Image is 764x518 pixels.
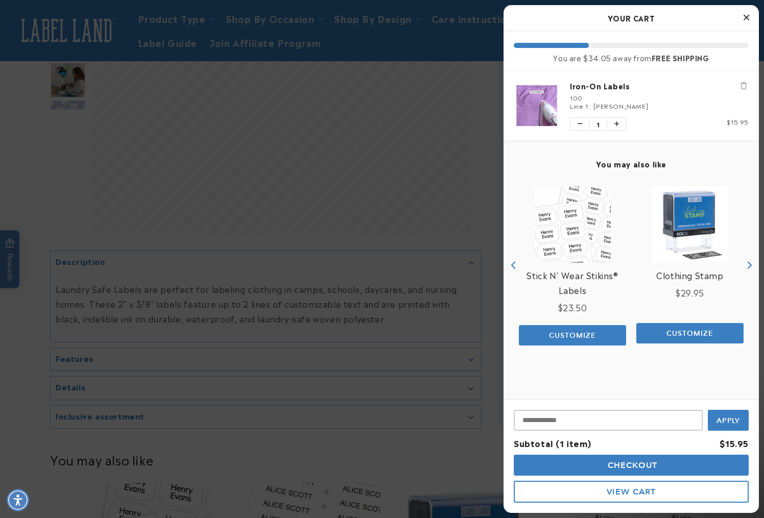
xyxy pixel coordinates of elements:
[727,117,749,126] span: $15.95
[676,286,704,299] span: $29.95
[514,176,631,355] div: product
[652,52,709,63] b: FREE SHIPPING
[590,101,592,110] span: :
[534,186,611,263] img: View Stick N' Wear Stikins® Labels
[708,410,749,431] button: Apply
[26,29,152,48] button: Are these labels comfortable to wear?
[514,481,749,503] button: cart
[593,101,648,110] span: [PERSON_NAME]
[717,416,741,425] span: Apply
[26,57,152,77] button: What material are the labels made of?
[514,85,560,126] img: Iron-On Labels - Label Land
[720,436,749,451] div: $15.95
[514,437,591,449] span: Subtotal (1 item)
[514,53,749,62] div: You are $34.05 away from
[652,186,728,263] img: Clothing Stamp - Label Land
[570,118,589,130] button: Decrease quantity of Iron-On Labels
[570,81,749,91] a: Iron-On Labels
[549,331,596,340] span: Customize
[519,325,626,346] button: Add the product, Color Stick N' Wear® Labels to Cart
[514,410,703,431] input: Input Discount
[514,10,749,26] h2: Your Cart
[519,268,626,298] a: View Stick N' Wear Stikins® Labels
[607,487,656,497] span: View Cart
[514,70,749,141] li: product
[738,10,754,26] button: Close Cart
[7,489,29,511] div: Accessibility Menu
[506,257,521,273] button: Previous
[631,176,749,354] div: product
[570,93,749,102] div: 100
[656,268,723,283] a: View Clothing Stamp
[558,301,587,313] span: $23.50
[666,329,713,338] span: Customize
[738,81,749,91] button: Remove Iron-On Labels
[607,118,626,130] button: Increase quantity of Iron-On Labels
[605,460,658,470] span: Checkout
[570,101,588,110] span: Line 1
[741,257,756,273] button: Next
[514,455,749,476] button: cart
[514,159,749,168] h4: You may also like
[589,118,607,130] span: 1
[636,323,744,343] button: Add the product, Mini Rectangle Name Labels | Stripes to Cart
